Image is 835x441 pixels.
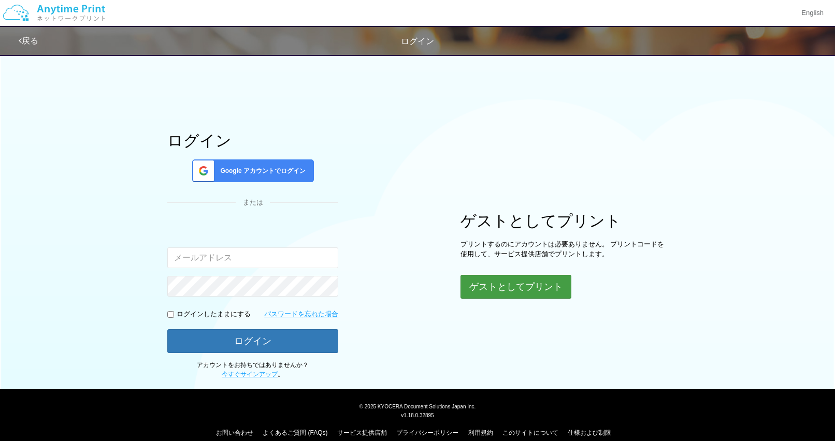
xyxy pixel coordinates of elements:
a: よくあるご質問 (FAQs) [263,429,327,436]
a: 戻る [19,36,38,45]
a: プライバシーポリシー [396,429,458,436]
div: または [167,198,338,208]
a: お問い合わせ [216,429,253,436]
span: Google アカウントでログイン [216,167,306,175]
a: パスワードを忘れた場合 [264,310,338,319]
h1: ログイン [167,132,338,149]
button: ゲストとしてプリント [460,275,571,299]
h1: ゲストとしてプリント [460,212,668,229]
a: 今すぐサインアップ [222,371,278,378]
a: サービス提供店舗 [337,429,387,436]
a: このサイトについて [502,429,558,436]
p: アカウントをお持ちではありませんか？ [167,361,338,378]
span: 。 [222,371,284,378]
button: ログイン [167,329,338,353]
span: v1.18.0.32895 [401,412,434,418]
span: © 2025 KYOCERA Document Solutions Japan Inc. [359,403,476,409]
p: プリントするのにアカウントは必要ありません。 プリントコードを使用して、サービス提供店舗でプリントします。 [460,240,668,259]
a: 仕様および制限 [568,429,611,436]
input: メールアドレス [167,247,338,268]
a: 利用規約 [468,429,493,436]
p: ログインしたままにする [177,310,251,319]
span: ログイン [401,37,434,46]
